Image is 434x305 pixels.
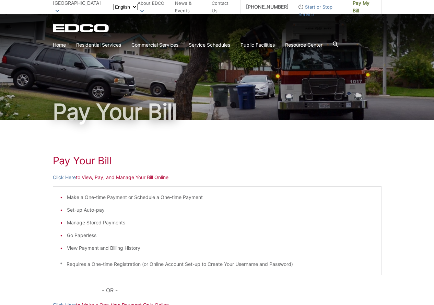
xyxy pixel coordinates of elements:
a: EDCD logo. Return to the homepage. [53,24,110,32]
li: Manage Stored Payments [67,219,374,226]
li: Make a One-time Payment or Schedule a One-time Payment [67,193,374,201]
a: Commercial Services [131,41,178,49]
a: Residential Services [76,41,121,49]
li: Set-up Auto-pay [67,206,374,214]
select: Select a language [113,4,138,10]
li: View Payment and Billing History [67,244,374,252]
h1: Pay Your Bill [53,101,382,123]
a: Click Here [53,174,76,181]
p: * Requires a One-time Registration (or Online Account Set-up to Create Your Username and Password) [60,260,374,268]
h1: Pay Your Bill [53,154,382,167]
li: Go Paperless [67,232,374,239]
p: - OR - [102,285,381,295]
a: Home [53,41,66,49]
a: Resource Center [285,41,322,49]
a: Service Schedules [189,41,230,49]
a: Public Facilities [241,41,275,49]
p: to View, Pay, and Manage Your Bill Online [53,174,382,181]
